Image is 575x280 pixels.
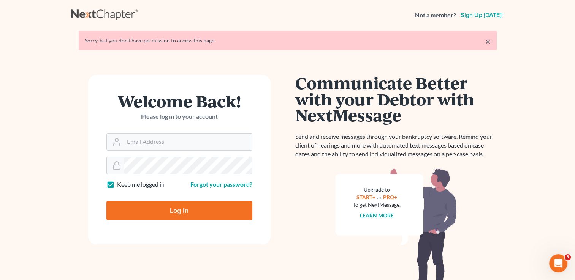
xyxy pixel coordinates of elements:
a: Learn more [360,212,394,219]
input: Log In [106,201,252,220]
a: × [485,37,491,46]
h1: Welcome Back! [106,93,252,109]
strong: Not a member? [415,11,456,20]
span: 3 [565,254,571,260]
a: PRO+ [383,194,397,200]
span: or [377,194,382,200]
input: Email Address [124,134,252,150]
p: Send and receive messages through your bankruptcy software. Remind your client of hearings and mo... [295,132,497,159]
div: Sorry, but you don't have permission to access this page [85,37,491,44]
p: Please log in to your account [106,112,252,121]
iframe: Intercom live chat [549,254,567,272]
div: Upgrade to [353,186,401,193]
div: to get NextMessage. [353,201,401,209]
a: Sign up [DATE]! [459,12,504,18]
a: Forgot your password? [190,181,252,188]
h1: Communicate Better with your Debtor with NextMessage [295,75,497,123]
a: START+ [356,194,375,200]
label: Keep me logged in [117,180,165,189]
